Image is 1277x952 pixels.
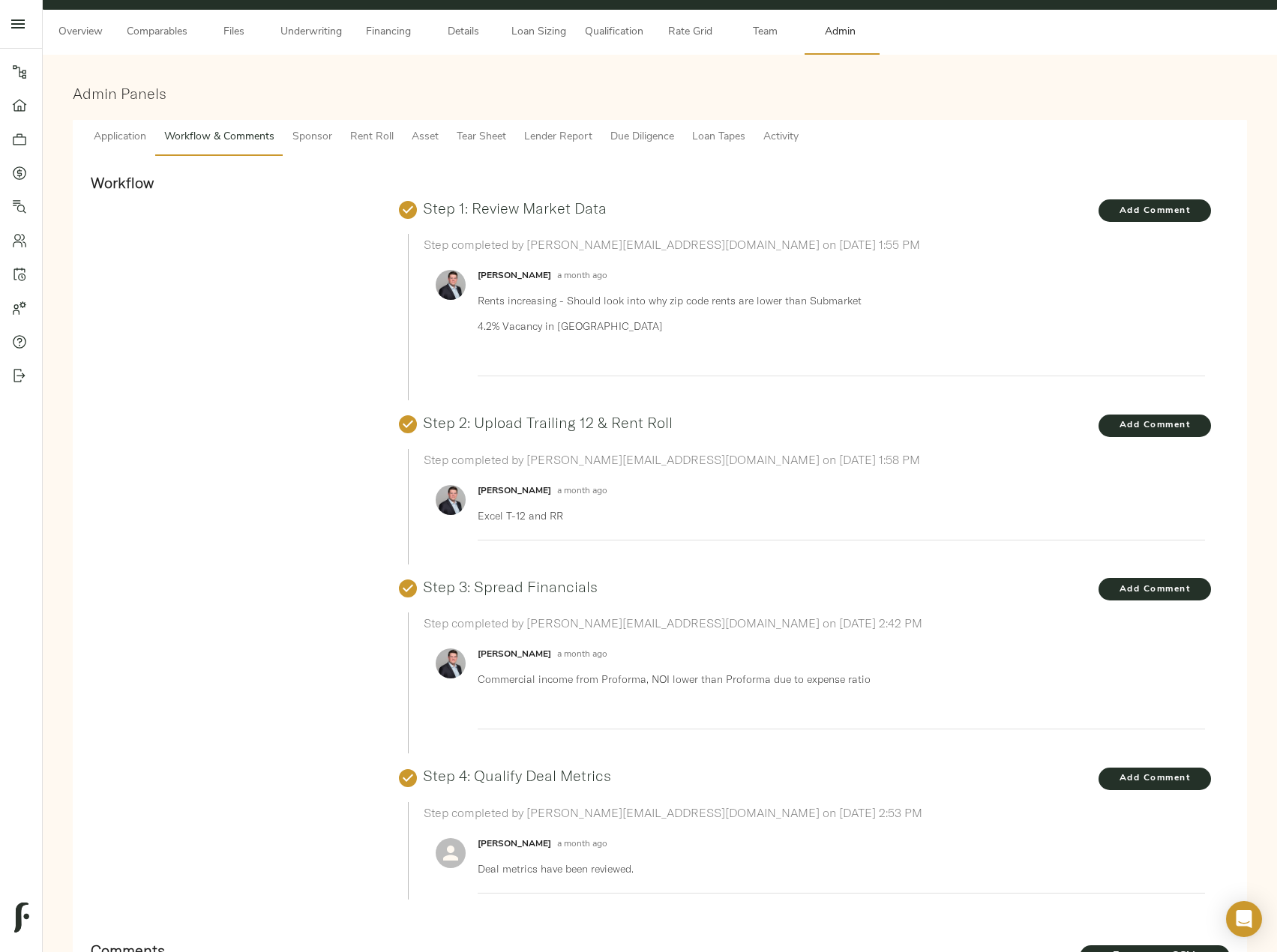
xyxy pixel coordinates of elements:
span: a month ago [557,650,607,659]
span: Activity [763,128,799,147]
button: Add Comment [1099,415,1211,437]
h6: Step completed by [PERSON_NAME][EMAIL_ADDRESS][DOMAIN_NAME] on [DATE] 1:58 PM [424,449,1205,470]
span: Comparables [127,23,187,42]
h6: Step completed by [PERSON_NAME][EMAIL_ADDRESS][DOMAIN_NAME] on [DATE] 2:42 PM [424,612,1205,633]
span: Tear Sheet [457,128,506,147]
span: a month ago [557,271,607,280]
h6: Step completed by [PERSON_NAME][EMAIL_ADDRESS][DOMAIN_NAME] on [DATE] 2:53 PM [424,802,1205,823]
strong: [PERSON_NAME] [478,840,551,849]
span: Team [736,23,793,42]
img: ACg8ocIz5g9J6yCiuTqIbLSOf7QS26iXPmlYHhlR4Dia-I2p_gZrFA=s96-c [436,648,466,678]
h6: Step completed by [PERSON_NAME][EMAIL_ADDRESS][DOMAIN_NAME] on [DATE] 1:55 PM [424,234,1205,255]
img: ACg8ocIz5g9J6yCiuTqIbLSOf7QS26iXPmlYHhlR4Dia-I2p_gZrFA=s96-c [436,485,466,515]
button: Add Comment [1099,578,1211,600]
span: Underwriting [280,23,342,42]
p: 4.2% Vacancy in [GEOGRAPHIC_DATA] [478,319,1193,334]
span: Loan Tapes [692,128,745,147]
p: Excel T-12 and RR [478,508,1193,523]
span: a month ago [557,486,607,495]
h3: Admin Panels [73,85,1247,102]
a: Step 2: Upload Trailing 12 & Rent Roll [423,413,673,432]
span: Add Comment [1099,771,1211,786]
span: Asset [412,128,439,147]
a: Step 3: Spread Financials [423,577,598,596]
span: Sponsor [292,128,332,147]
button: Add Comment [1099,199,1211,222]
span: Application [94,128,146,147]
span: Admin [811,23,868,42]
span: Overview [52,23,109,42]
strong: Workflow [91,173,154,192]
a: Step 4: Qualify Deal Metrics [423,766,611,785]
span: Details [435,23,492,42]
span: Financing [360,23,417,42]
p: Commercial income from Proforma, NOI lower than Proforma due to expense ratio [478,672,1193,687]
span: Add Comment [1099,582,1211,597]
a: Step 1: Review Market Data [423,199,607,217]
span: Qualification [585,23,643,42]
span: Rent Roll [350,128,394,147]
span: Rate Grid [661,23,718,42]
img: logo [14,903,29,933]
p: Rents increasing - Should look into why zip code rents are lower than Submarket [478,293,1193,308]
span: Loan Sizing [510,23,567,42]
strong: [PERSON_NAME] [478,650,551,659]
span: Due Diligence [610,128,674,147]
strong: [PERSON_NAME] [478,271,551,280]
span: a month ago [557,840,607,849]
span: Add Comment [1099,203,1211,219]
div: Open Intercom Messenger [1226,901,1262,937]
strong: [PERSON_NAME] [478,486,551,495]
span: Files [205,23,262,42]
span: Workflow & Comments [164,128,274,147]
span: Add Comment [1099,418,1211,433]
span: Lender Report [524,128,592,147]
img: ACg8ocIz5g9J6yCiuTqIbLSOf7QS26iXPmlYHhlR4Dia-I2p_gZrFA=s96-c [436,270,466,300]
button: Add Comment [1099,768,1211,790]
p: Deal metrics have been reviewed. [478,861,1193,876]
